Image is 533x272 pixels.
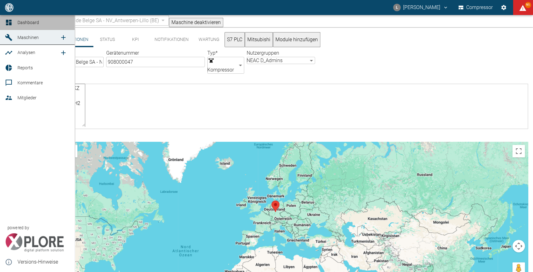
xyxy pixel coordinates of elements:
[7,225,29,231] span: powered by
[17,35,39,40] span: Maschinen
[169,18,223,27] button: Maschine deaktivieren
[17,95,37,100] span: Mitglieder
[17,50,35,55] span: Analysen
[457,2,494,13] button: Compressor
[93,32,121,47] button: Status
[525,2,531,8] span: 91
[207,50,218,56] label: Typ *
[17,80,43,85] span: Kommentare
[57,47,70,59] a: new /analyses/list/0
[247,57,283,64] div: NEAC D_Admins
[17,65,33,70] span: Reports
[247,50,279,56] label: Nutzergruppen
[4,3,14,12] img: logo
[392,2,449,13] button: luca.corigliano@neuman-esser.com
[17,258,70,266] span: Versions-Hinweise
[273,32,320,47] button: Module hinzufügen
[5,233,64,252] img: Xplore Logo
[106,50,139,56] label: Gerätenummer
[21,17,159,24] a: 908000047_Air Liquide Belge SA - NV_Antwerpen-Lillo (BE)
[31,17,159,24] span: 908000047_Air Liquide Belge SA - NV_Antwerpen-Lillo (BE)
[106,57,205,67] input: Gerätenummer
[194,32,225,47] button: Wartung
[207,66,234,74] span: Kompressor
[121,32,150,47] button: KPI
[498,2,509,13] button: Einstellungen
[225,32,245,47] button: S7 PLC
[57,31,70,44] a: new /machines
[150,32,194,47] button: Notifikationen
[17,20,39,25] span: Dashboard
[245,32,273,47] button: Mitsubishi
[393,4,401,11] div: L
